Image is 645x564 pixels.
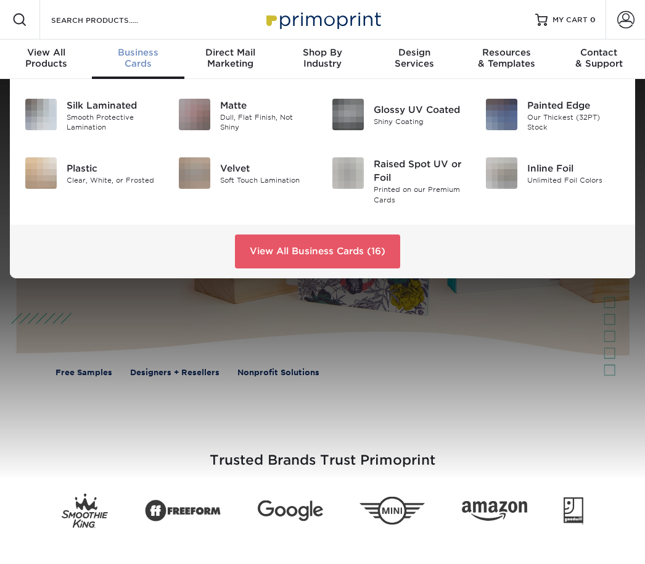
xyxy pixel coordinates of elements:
[553,47,645,58] span: Contact
[220,161,313,175] div: Velvet
[25,152,160,194] a: Plastic Business Cards Plastic Clear, White, or Frosted
[461,47,553,69] div: & Templates
[461,39,553,79] a: Resources& Templates
[590,15,596,24] span: 0
[50,12,170,27] input: SEARCH PRODUCTS.....
[67,175,160,185] div: Clear, White, or Frosted
[527,161,620,175] div: Inline Foil
[276,47,368,58] span: Shop By
[184,47,276,58] span: Direct Mail
[178,94,313,138] a: Matte Business Cards Matte Dull, Flat Finish, Not Shiny
[462,500,527,520] img: Amazon
[67,161,160,175] div: Plastic
[332,94,467,135] a: Glossy UV Coated Business Cards Glossy UV Coated Shiny Coating
[258,500,323,521] img: Google
[276,47,368,69] div: Industry
[374,157,467,185] div: Raised Spot UV or Foil
[374,116,467,126] div: Shiny Coating
[25,157,57,189] img: Plastic Business Cards
[220,112,313,133] div: Dull, Flat Finish, Not Shiny
[332,99,364,130] img: Glossy UV Coated Business Cards
[553,15,588,25] span: MY CART
[553,47,645,69] div: & Support
[220,99,313,112] div: Matte
[67,112,160,133] div: Smooth Protective Lamination
[92,39,184,79] a: BusinessCards
[184,39,276,79] a: Direct MailMarketing
[485,152,620,194] a: Inline Foil Business Cards Inline Foil Unlimited Foil Colors
[374,185,467,205] div: Printed on our Premium Cards
[374,102,467,116] div: Glossy UV Coated
[220,175,313,185] div: Soft Touch Lamination
[92,47,184,58] span: Business
[67,99,160,112] div: Silk Laminated
[276,39,368,79] a: Shop ByIndustry
[527,112,620,133] div: Our Thickest (32PT) Stock
[184,47,276,69] div: Marketing
[564,497,583,524] img: Goodwill
[62,493,109,528] img: Smoothie King
[553,39,645,79] a: Contact& Support
[179,157,210,189] img: Velvet Business Cards
[369,39,461,79] a: DesignServices
[145,494,221,528] img: Freeform
[527,99,620,112] div: Painted Edge
[261,6,384,33] img: Primoprint
[359,496,425,525] img: Mini
[461,47,553,58] span: Resources
[92,47,184,69] div: Cards
[179,99,210,130] img: Matte Business Cards
[25,99,57,130] img: Silk Laminated Business Cards
[25,94,160,138] a: Silk Laminated Business Cards Silk Laminated Smooth Protective Lamination
[527,175,620,185] div: Unlimited Foil Colors
[235,234,400,268] a: View All Business Cards (16)
[485,94,620,138] a: Painted Edge Business Cards Painted Edge Our Thickest (32PT) Stock
[178,152,313,194] a: Velvet Business Cards Velvet Soft Touch Lamination
[486,157,517,189] img: Inline Foil Business Cards
[369,47,461,58] span: Design
[332,152,467,210] a: Raised Spot UV or Foil Business Cards Raised Spot UV or Foil Printed on our Premium Cards
[486,99,517,130] img: Painted Edge Business Cards
[332,157,364,189] img: Raised Spot UV or Foil Business Cards
[369,47,461,69] div: Services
